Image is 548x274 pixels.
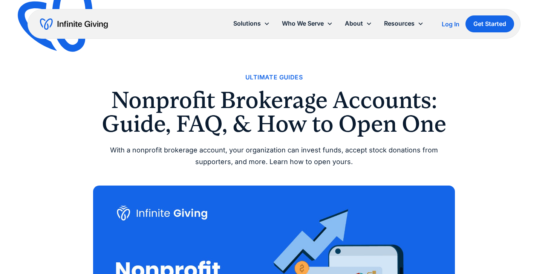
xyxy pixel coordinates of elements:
a: Get Started [465,15,514,32]
a: home [40,18,108,30]
div: Resources [384,18,415,29]
a: Log In [442,20,459,29]
div: Who We Serve [282,18,324,29]
div: Solutions [227,15,276,32]
div: With a nonprofit brokerage account, your organization can invest funds, accept stock donations fr... [93,145,455,167]
a: Ultimate Guides [245,72,303,82]
div: Who We Serve [276,15,339,32]
div: About [339,15,378,32]
div: Solutions [233,18,261,29]
div: Resources [378,15,430,32]
h1: Nonprofit Brokerage Accounts: Guide, FAQ, & How to Open One [93,88,455,135]
div: Log In [442,21,459,27]
div: About [345,18,363,29]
